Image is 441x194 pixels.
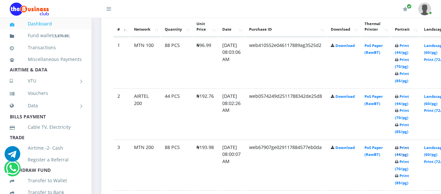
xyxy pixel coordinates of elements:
a: Chat for support [5,151,20,162]
th: Download: activate to sort column ascending [327,17,360,37]
td: 88 PCS [161,37,192,88]
a: Print (44/pg) [395,94,409,106]
td: web67907ge029117884577eb0da [245,140,326,190]
th: Portrait: activate to sort column ascending [391,17,419,37]
span: Renew/Upgrade Subscription [407,4,412,9]
td: [DATE] 08:00:07 AM [218,140,245,190]
th: Purchase ID: activate to sort column ascending [245,17,326,37]
td: 88 PCS [161,140,192,190]
a: VTU [10,73,82,89]
a: Print (44/pg) [395,43,409,55]
td: web0574249d2511788342de25d8 [245,88,326,139]
b: 5,870.85 [55,33,68,38]
td: 1 [113,37,129,88]
a: Airtime -2- Cash [10,141,82,156]
a: Print (70/pg) [395,108,409,120]
a: Download [335,145,355,150]
a: Chat for support [6,165,19,176]
a: Dashboard [10,16,82,31]
i: Renew/Upgrade Subscription [403,7,408,12]
img: User [418,3,431,15]
a: PoS Paper (RawBT) [365,94,383,106]
td: MTN 200 [130,140,160,190]
th: Quantity: activate to sort column ascending [161,17,192,37]
a: Print (85/pg) [395,71,409,83]
a: Cable TV, Electricity [10,120,82,135]
th: Network: activate to sort column ascending [130,17,160,37]
td: AIRTEL 200 [130,88,160,139]
a: PoS Paper (RawBT) [365,43,383,55]
th: #: activate to sort column descending [113,17,129,37]
th: Date: activate to sort column ascending [218,17,245,37]
td: ₦193.98 [193,140,218,190]
a: Download [335,43,355,48]
td: ₦192.76 [193,88,218,139]
a: Register a Referral [10,152,82,167]
a: Print (85/pg) [395,173,409,185]
td: 2 [113,88,129,139]
td: ₦96.99 [193,37,218,88]
a: PoS Paper (RawBT) [365,145,383,157]
a: Transactions [10,40,82,55]
th: Thermal Printer: activate to sort column ascending [361,17,390,37]
a: Vouchers [10,86,82,101]
a: Print (70/pg) [395,57,409,69]
a: Transfer to Wallet [10,173,82,188]
td: MTN 100 [130,37,160,88]
th: Unit Price: activate to sort column ascending [193,17,218,37]
a: Data [10,97,82,114]
td: 44 PCS [161,88,192,139]
img: Logo [10,3,49,16]
a: Miscellaneous Payments [10,52,82,67]
a: Fund wallet[5,870.85] [10,28,82,43]
td: web410552e046117889ag3525d2 [245,37,326,88]
a: Download [335,94,355,99]
td: 3 [113,140,129,190]
small: [ ] [53,33,70,38]
a: Print (85/pg) [395,122,409,134]
a: Print (70/pg) [395,159,409,171]
a: Print (44/pg) [395,145,409,157]
td: [DATE] 08:03:06 AM [218,37,245,88]
td: [DATE] 08:02:26 AM [218,88,245,139]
